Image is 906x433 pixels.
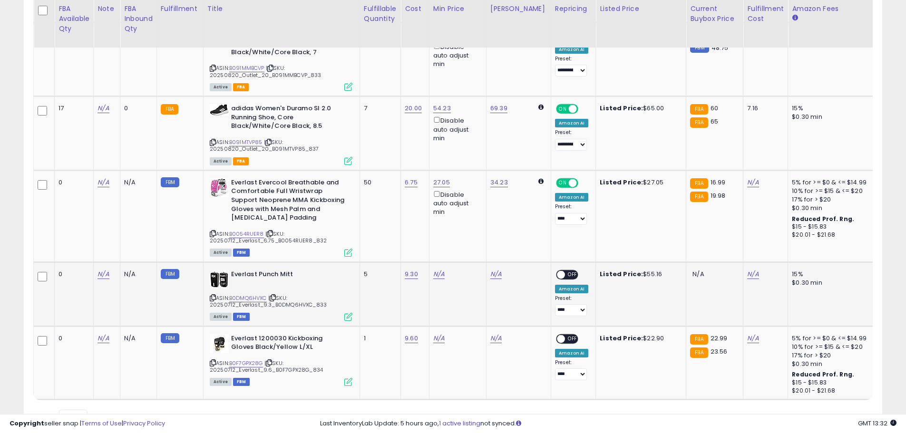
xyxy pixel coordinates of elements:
img: 519zu2IHdoL._SL40_.jpg [210,178,229,197]
div: Preset: [555,359,588,381]
b: Everlast Punch Mitt [231,270,347,281]
div: $20.01 - $21.68 [792,387,871,395]
div: 1 [364,334,393,343]
small: FBA [690,334,708,345]
div: 50 [364,178,393,187]
small: FBM [161,177,179,187]
b: Reduced Prof. Rng. [792,215,854,223]
span: 48.75 [711,43,729,52]
div: FBA inbound Qty [124,4,153,34]
span: Show: entries [40,413,109,422]
a: N/A [747,178,759,187]
div: $27.05 [600,178,679,187]
div: Last InventoryLab Update: 5 hours ago, not synced. [320,419,896,428]
span: OFF [565,335,580,343]
span: OFF [577,179,592,187]
div: Disable auto adjust min [433,189,479,217]
small: FBA [161,104,178,115]
b: Everlast Evercool Breathable and Comfortable Full Wristwrap Support Neoprene MMA Kickboxing Glove... [231,178,347,225]
div: Amazon AI [555,285,588,293]
a: B0F7GPX28G [229,359,263,367]
b: Listed Price: [600,269,643,279]
div: Preset: [555,129,588,151]
span: 19.98 [711,191,726,200]
b: Reduced Prof. Rng. [792,370,854,378]
a: 9.60 [405,334,418,343]
img: 41Udawjz9zL._SL40_.jpg [210,334,229,353]
small: FBM [161,333,179,343]
div: Listed Price [600,4,682,14]
div: 17 [58,104,86,113]
div: Title [207,4,356,14]
a: N/A [490,269,502,279]
div: Fulfillable Quantity [364,4,397,24]
div: 10% for >= $15 & <= $20 [792,343,871,351]
div: ASIN: [210,270,352,320]
div: Amazon Fees [792,4,874,14]
div: ASIN: [210,30,352,90]
b: Listed Price: [600,178,643,187]
div: $22.90 [600,334,679,343]
a: 27.05 [433,178,450,187]
b: adidas Women's Duramo Sl 2.0 Running Shoe, Core Black/White/Core Black, 8.5 [231,104,347,133]
div: $0.30 min [792,113,871,121]
a: N/A [747,269,759,279]
div: 7.16 [747,104,780,113]
div: 7 [364,104,393,113]
a: 69.39 [490,104,507,113]
div: $15 - $15.83 [792,223,871,231]
a: 34.23 [490,178,508,187]
div: Disable auto adjust min [433,115,479,143]
div: 5% for >= $0 & <= $14.99 [792,178,871,187]
small: FBA [690,178,708,189]
a: 1 active listing [439,419,480,428]
div: Current Buybox Price [690,4,739,24]
span: 65 [711,117,718,126]
span: FBA [233,157,249,165]
span: 16.99 [711,178,726,187]
div: 15% [792,104,871,113]
div: 5 [364,270,393,279]
span: 22.99 [711,334,728,343]
a: N/A [433,269,445,279]
a: N/A [433,334,445,343]
div: N/A [124,178,149,187]
div: N/A [124,334,149,343]
span: All listings currently available for purchase on Amazon [210,378,232,386]
span: FBM [233,249,250,257]
div: 0 [124,104,149,113]
a: B0DMQ6HVXC [229,294,267,302]
div: Preset: [555,295,588,317]
div: N/A [124,270,149,279]
div: Amazon AI [555,45,588,54]
span: | SKU: 20250820_Outlet_20_B091MTVP85_837 [210,138,319,153]
div: 0 [58,270,86,279]
span: ON [557,105,569,113]
span: 60 [711,104,718,113]
div: Disable auto adjust min [433,41,479,69]
a: N/A [97,178,109,187]
a: 54.23 [433,104,451,113]
span: | SKU: 20250712_Everlast_9.3_B0DMQ6HVXC_833 [210,294,327,308]
span: N/A [692,269,704,279]
span: ON [557,179,569,187]
span: All listings currently available for purchase on Amazon [210,249,232,257]
div: 0 [58,178,86,187]
div: ASIN: [210,334,352,385]
span: OFF [577,105,592,113]
a: B0054RUER8 [229,230,264,238]
div: Repricing [555,4,592,14]
div: Preset: [555,203,588,225]
div: FBA Available Qty [58,4,89,34]
div: Amazon AI [555,349,588,357]
span: All listings currently available for purchase on Amazon [210,83,232,91]
span: 2025-09-13 13:32 GMT [858,419,896,428]
span: OFF [565,270,580,279]
b: Everlast 1200030 Kickboxing Gloves Black/Yellow L/XL [231,334,347,354]
small: FBM [690,43,709,53]
small: FBM [161,269,179,279]
span: All listings currently available for purchase on Amazon [210,313,232,321]
b: Listed Price: [600,104,643,113]
div: Amazon AI [555,119,588,127]
a: 20.00 [405,104,422,113]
